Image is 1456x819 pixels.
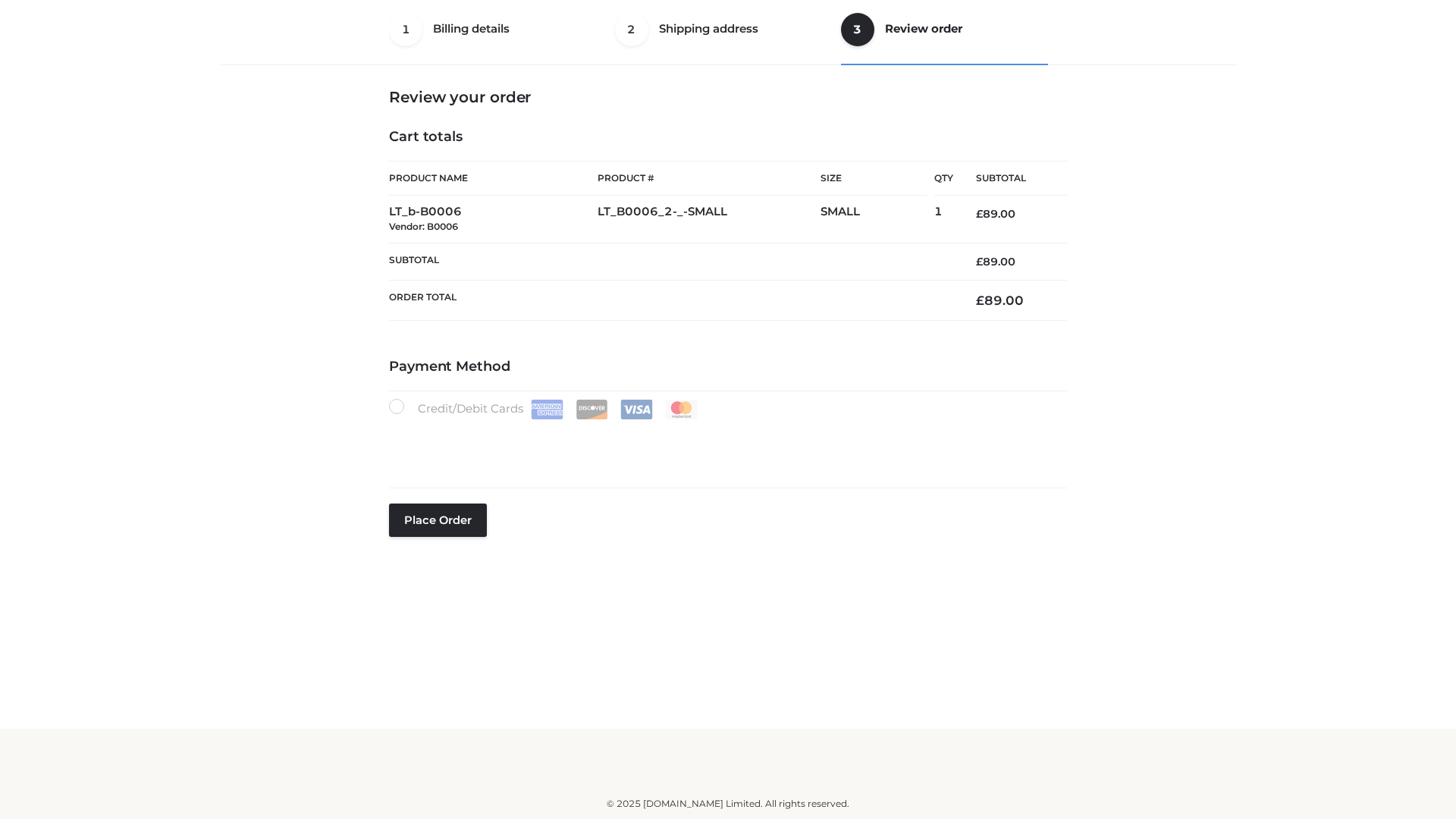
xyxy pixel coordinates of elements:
th: Subtotal [953,162,1067,196]
bdi: 89.00 [976,207,1015,221]
th: Product # [598,161,821,196]
th: Qty [934,161,953,196]
img: Mastercard [665,400,698,419]
h4: Cart totals [389,129,1067,146]
span: £ [976,255,983,268]
bdi: 89.00 [976,255,1015,268]
th: Size [821,162,927,196]
img: Visa [620,400,653,419]
th: Product Name [389,161,598,196]
td: 1 [934,196,953,243]
bdi: 89.00 [976,293,1024,308]
img: Amex [531,400,563,419]
iframe: Secure payment input frame [386,416,1064,472]
th: Order Total [389,281,953,321]
small: Vendor: B0006 [389,221,458,232]
td: LT_B0006_2-_-SMALL [598,196,821,243]
img: Discover [576,400,608,419]
div: © 2025 [DOMAIN_NAME] Limited. All rights reserved. [225,796,1231,811]
h4: Payment Method [389,359,1067,375]
span: £ [976,207,983,221]
h3: Review your order [389,88,1067,106]
td: LT_b-B0006 [389,196,598,243]
td: SMALL [821,196,934,243]
th: Subtotal [389,243,953,280]
button: Place order [389,504,487,537]
span: £ [976,293,984,308]
label: Credit/Debit Cards [389,399,699,419]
